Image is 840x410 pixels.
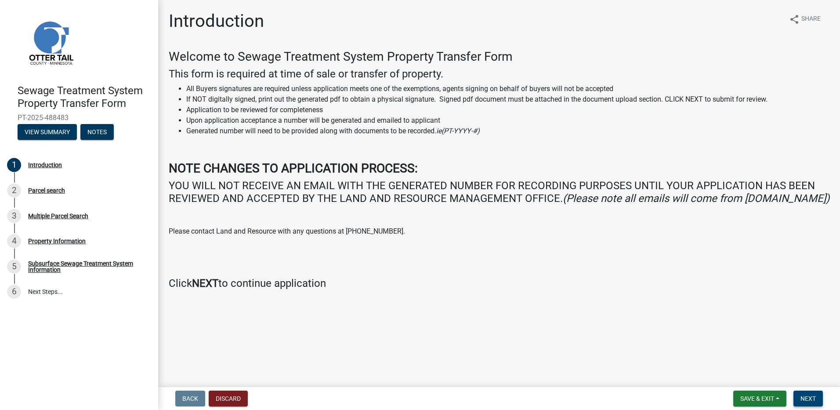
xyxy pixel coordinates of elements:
[186,115,829,126] li: Upon application acceptance a number will be generated and emailed to applicant
[28,187,65,194] div: Parcel search
[733,391,786,406] button: Save & Exit
[28,238,86,244] div: Property Information
[7,234,21,248] div: 4
[740,395,774,402] span: Save & Exit
[182,395,198,402] span: Back
[186,105,829,115] li: Application to be reviewed for completeness
[80,129,114,136] wm-modal-confirm: Notes
[80,124,114,140] button: Notes
[7,183,21,198] div: 2
[800,395,816,402] span: Next
[169,226,829,237] p: Please contact Land and Resource with any questions at [PHONE_NUMBER].
[186,126,829,136] li: Generated number will need to be provided along with documents to be recorded.
[7,209,21,223] div: 3
[209,391,248,406] button: Discard
[28,162,62,168] div: Introduction
[28,213,88,219] div: Multiple Parcel Search
[7,158,21,172] div: 1
[169,277,829,290] h4: Click to continue application
[18,84,151,110] h4: Sewage Treatment System Property Transfer Form
[18,124,77,140] button: View Summary
[789,14,800,25] i: share
[192,277,218,289] strong: NEXT
[186,84,829,94] li: All Buyers signatures are required unless application meets one of the exemptions, agents signing...
[175,391,205,406] button: Back
[7,260,21,274] div: 5
[18,113,141,122] span: PT-2025-488483
[18,9,83,75] img: Otter Tail County, Minnesota
[563,192,829,205] i: (Please note all emails will come from [DOMAIN_NAME])
[186,94,829,105] li: If NOT digitally signed, print out the generated pdf to obtain a physical signature. Signed pdf d...
[28,260,144,273] div: Subsurface Sewage Treatment System Information
[782,11,828,28] button: shareShare
[169,161,418,176] strong: NOTE CHANGES TO APPLICATION PROCESS:
[169,179,829,205] h4: YOU WILL NOT RECEIVE AN EMAIL WITH THE GENERATED NUMBER FOR RECORDING PURPOSES UNTIL YOUR APPLICA...
[169,68,829,81] h4: This form is required at time of sale or transfer of property.
[18,129,77,136] wm-modal-confirm: Summary
[7,285,21,299] div: 6
[169,49,829,64] h3: Welcome to Sewage Treatment System Property Transfer Form
[436,127,480,135] i: ie(PT-YYYY-#)
[169,11,264,32] h1: Introduction
[801,14,821,25] span: Share
[793,391,823,406] button: Next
